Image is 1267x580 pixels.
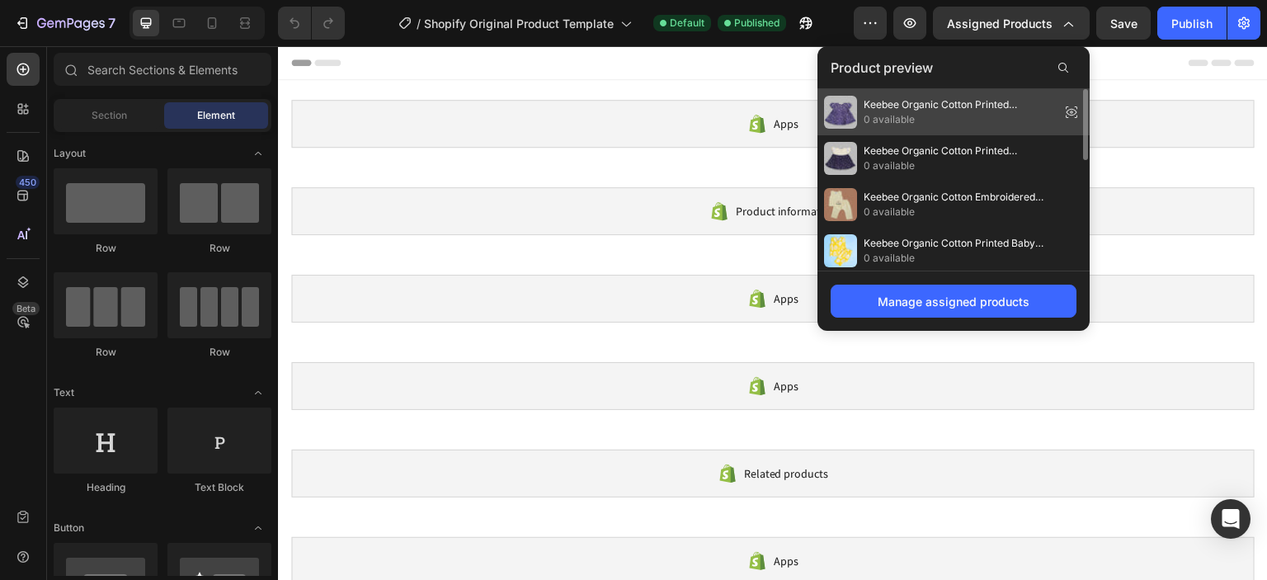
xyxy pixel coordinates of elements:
span: Product information [458,155,558,175]
img: preview-img [824,96,857,129]
button: Save [1096,7,1151,40]
span: Keebee Organic Cotton Printed Newborn Baby Girl Navy Blue Jabla / Wrap Dress - Lemons [864,97,1053,112]
img: preview-img [824,234,857,267]
span: Related products [466,417,551,437]
span: Button [54,521,84,535]
span: Section [92,108,127,123]
div: Row [167,345,271,360]
span: Default [670,16,704,31]
div: Row [54,345,158,360]
span: Layout [54,146,86,161]
button: 7 [7,7,123,40]
span: Product preview [831,58,933,78]
span: Apps [496,68,520,87]
div: Row [167,241,271,256]
span: Apps [496,505,520,525]
span: 0 available [864,158,1053,173]
span: Shopify Original Product Template [424,15,614,32]
span: 0 available [864,112,1053,127]
span: Keebee Organic Cotton Printed Baby Jabla and Diaper Shorts Set - Enchanted Forest [864,236,1053,251]
span: Published [734,16,780,31]
span: Toggle open [245,380,271,406]
span: Element [197,108,235,123]
span: Text [54,385,74,400]
span: Assigned Products [947,15,1053,32]
span: Apps [496,330,520,350]
div: Heading [54,480,158,495]
button: Manage assigned products [831,285,1076,318]
img: preview-img [824,188,857,221]
span: Apps [496,243,520,262]
iframe: Design area [278,46,1267,580]
img: preview-img [824,142,857,175]
div: Beta [12,302,40,315]
div: Undo/Redo [278,7,345,40]
div: Open Intercom Messenger [1211,499,1251,539]
div: 450 [16,176,40,189]
button: Assigned Products [933,7,1090,40]
div: Row [54,241,158,256]
button: Publish [1157,7,1227,40]
div: Text Block [167,480,271,495]
div: Publish [1171,15,1213,32]
div: Manage assigned products [878,293,1029,310]
span: Keebee Organic Cotton Embroidered Yellow Baby Jabla and Diaper Shorts Set - Lil Elephant [864,190,1053,205]
span: 0 available [864,251,1053,266]
input: Search Sections & Elements [54,53,271,86]
span: Toggle open [245,515,271,541]
span: Keebee Organic Cotton Printed Newborn Baby Girl Yellow and Navy Blue Jabla / Wrap Dress - Lemons [864,144,1053,158]
span: 0 available [864,205,1053,219]
p: 7 [108,13,115,33]
span: Save [1110,17,1137,31]
span: / [417,15,421,32]
span: Toggle open [245,140,271,167]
